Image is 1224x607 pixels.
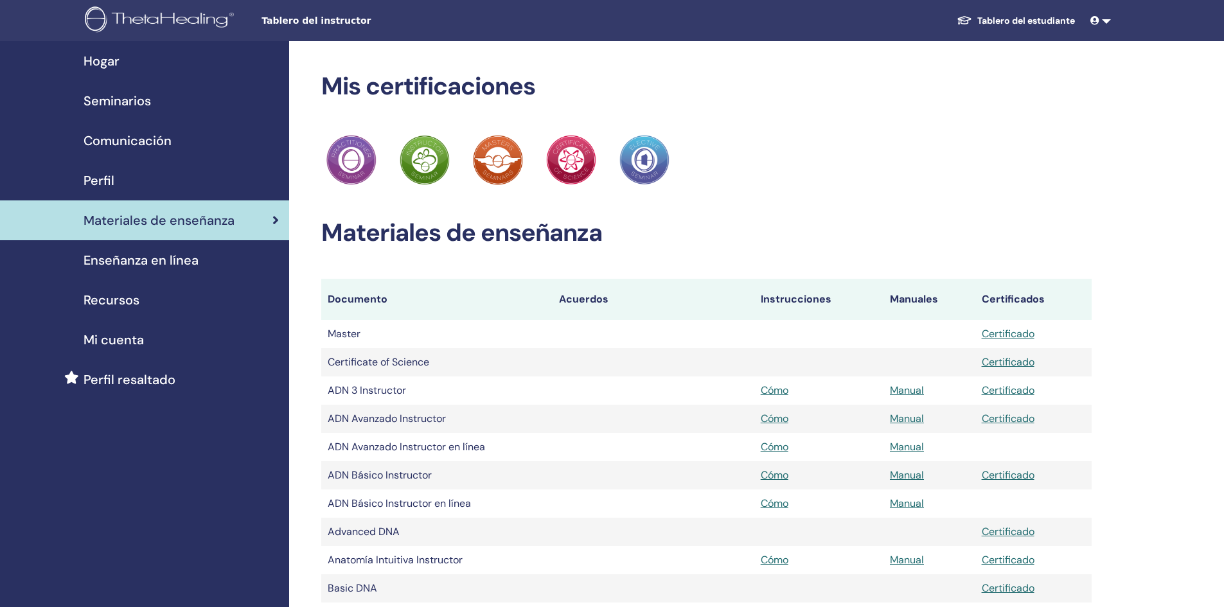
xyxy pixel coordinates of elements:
img: Practitioner [400,135,450,185]
img: Practitioner [619,135,670,185]
a: Cómo [761,497,788,510]
img: Practitioner [326,135,377,185]
h2: Materiales de enseñanza [321,218,1092,248]
a: Manual [890,468,924,482]
a: Certificado [982,468,1034,482]
a: Manual [890,440,924,453]
a: Manual [890,383,924,397]
a: Certificado [982,553,1034,567]
img: Practitioner [473,135,523,185]
td: ADN Avanzado Instructor en línea [321,433,553,461]
th: Manuales [883,279,975,320]
a: Cómo [761,383,788,397]
span: Mi cuenta [84,330,144,349]
th: Documento [321,279,553,320]
td: ADN 3 Instructor [321,376,553,405]
td: ADN Básico Instructor en línea [321,489,553,518]
th: Instrucciones [754,279,883,320]
a: Certificado [982,412,1034,425]
a: Certificado [982,383,1034,397]
span: Hogar [84,51,120,71]
th: Certificados [975,279,1092,320]
img: logo.png [85,6,238,35]
a: Tablero del estudiante [946,9,1085,33]
span: Perfil resaltado [84,370,175,389]
h2: Mis certificaciones [321,72,1092,101]
a: Cómo [761,553,788,567]
td: ADN Avanzado Instructor [321,405,553,433]
a: Cómo [761,440,788,453]
span: Materiales de enseñanza [84,211,235,230]
span: Comunicación [84,131,172,150]
a: Manual [890,553,924,567]
span: Seminarios [84,91,151,110]
a: Cómo [761,468,788,482]
a: Certificado [982,327,1034,340]
td: ADN Básico Instructor [321,461,553,489]
span: Recursos [84,290,139,310]
td: Certificate of Science [321,348,553,376]
td: Advanced DNA [321,518,553,546]
td: Basic DNA [321,574,553,603]
td: Master [321,320,553,348]
a: Certificado [982,581,1034,595]
a: Certificado [982,355,1034,369]
a: Manual [890,497,924,510]
span: Enseñanza en línea [84,251,199,270]
span: Perfil [84,171,114,190]
th: Acuerdos [553,279,754,320]
a: Certificado [982,525,1034,538]
img: graduation-cap-white.svg [957,15,972,26]
td: Anatomía Intuitiva Instructor [321,546,553,574]
img: Practitioner [546,135,596,185]
a: Cómo [761,412,788,425]
span: Tablero del instructor [262,14,454,28]
a: Manual [890,412,924,425]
